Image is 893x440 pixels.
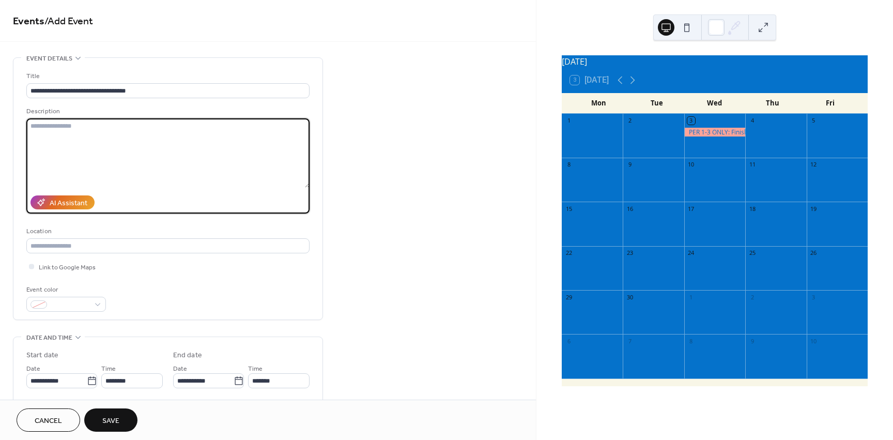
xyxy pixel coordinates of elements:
[810,117,818,125] div: 5
[26,53,72,64] span: Event details
[810,293,818,301] div: 3
[687,249,695,257] div: 24
[626,337,634,345] div: 7
[26,106,307,117] div: Description
[565,205,573,213] div: 15
[248,363,263,374] span: Time
[39,262,96,273] span: Link to Google Maps
[101,363,116,374] span: Time
[810,337,818,345] div: 10
[565,249,573,257] div: 22
[44,11,93,32] span: / Add Event
[802,93,859,114] div: Fri
[26,350,58,361] div: Start date
[810,161,818,169] div: 12
[687,337,695,345] div: 8
[565,161,573,169] div: 8
[173,350,202,361] div: End date
[30,195,95,209] button: AI Assistant
[687,117,695,125] div: 3
[626,249,634,257] div: 23
[748,249,756,257] div: 25
[748,205,756,213] div: 18
[626,293,634,301] div: 30
[748,161,756,169] div: 11
[50,198,87,209] div: AI Assistant
[626,205,634,213] div: 16
[686,93,744,114] div: Wed
[687,161,695,169] div: 10
[687,205,695,213] div: 17
[810,249,818,257] div: 26
[628,93,686,114] div: Tue
[748,337,756,345] div: 9
[102,416,119,427] span: Save
[748,293,756,301] div: 2
[565,117,573,125] div: 1
[173,363,187,374] span: Date
[626,117,634,125] div: 2
[13,11,44,32] a: Events
[26,284,104,295] div: Event color
[810,205,818,213] div: 19
[26,226,307,237] div: Location
[35,416,62,427] span: Cancel
[684,128,745,136] div: PER 1-3 ONLY: Finish pg 35, if needed (Physics Classroom)
[748,117,756,125] div: 4
[26,363,40,374] span: Date
[26,71,307,82] div: Title
[84,408,137,432] button: Save
[565,293,573,301] div: 29
[562,55,868,68] div: [DATE]
[570,93,628,114] div: Mon
[565,337,573,345] div: 6
[26,332,72,343] span: Date and time
[626,161,634,169] div: 9
[17,408,80,432] button: Cancel
[744,93,802,114] div: Thu
[687,293,695,301] div: 1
